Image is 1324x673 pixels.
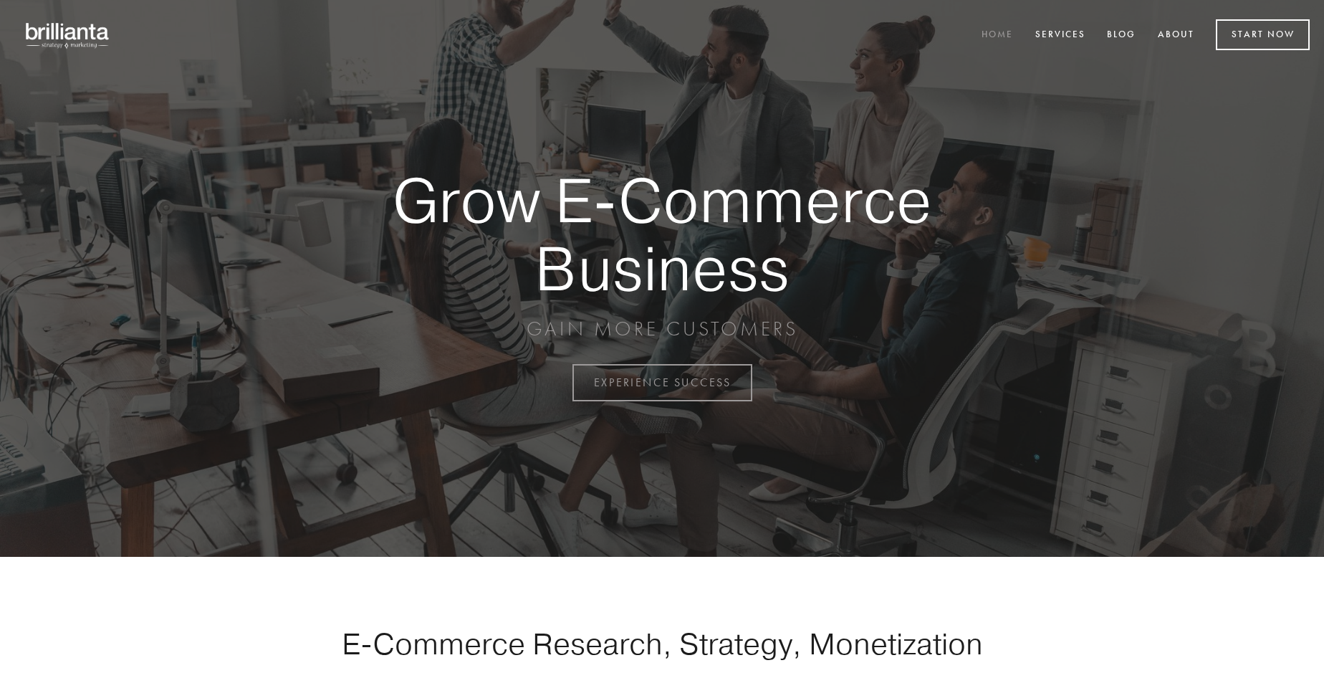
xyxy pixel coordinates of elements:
a: Blog [1098,24,1145,47]
p: GAIN MORE CUSTOMERS [342,316,982,342]
img: brillianta - research, strategy, marketing [14,14,122,56]
strong: Grow E-Commerce Business [342,166,982,302]
a: Home [972,24,1022,47]
a: Services [1026,24,1095,47]
a: Start Now [1216,19,1310,50]
a: About [1148,24,1204,47]
a: EXPERIENCE SUCCESS [572,364,752,401]
h1: E-Commerce Research, Strategy, Monetization [297,626,1027,662]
